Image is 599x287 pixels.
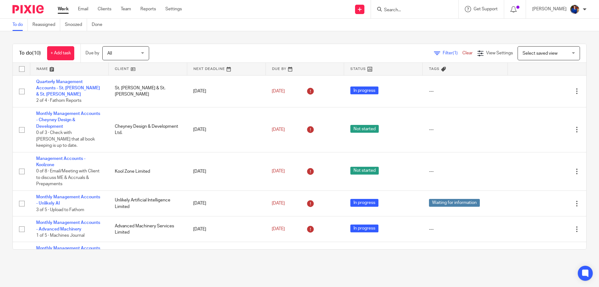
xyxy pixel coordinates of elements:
[19,50,41,57] h1: To do
[109,216,187,242] td: Advanced Machinery Services Limited
[36,195,100,205] a: Monthly Management Accounts - Unlikely AI
[92,19,107,31] a: Done
[570,4,580,14] img: Nicole.jpeg
[109,152,187,191] td: Kool Zone Limited
[107,51,112,56] span: All
[429,168,502,175] div: ---
[383,7,440,13] input: Search
[350,87,378,94] span: In progress
[165,6,182,12] a: Settings
[272,169,285,174] span: [DATE]
[36,233,85,238] span: 1 of 5 · Machines Journal
[532,6,567,12] p: [PERSON_NAME]
[36,156,85,167] a: Management Accounts - Koolzone
[36,220,100,231] a: Monthly Management Accounts - Advanced Machinery
[523,51,558,56] span: Select saved view
[272,89,285,93] span: [DATE]
[462,51,473,55] a: Clear
[58,6,69,12] a: Work
[443,51,462,55] span: Filter
[429,126,502,133] div: ---
[272,227,285,231] span: [DATE]
[109,75,187,107] td: St. [PERSON_NAME] & St. [PERSON_NAME]
[187,242,265,287] td: [DATE]
[78,6,88,12] a: Email
[453,51,458,55] span: (1)
[36,131,95,148] span: 0 of 3 · Check with [PERSON_NAME] that all book keeping is up to date.
[36,208,84,212] span: 3 of 5 · Upload to Fathom
[12,5,44,13] img: Pixie
[109,107,187,152] td: Cheyney Design & Development Ltd.
[36,99,81,103] span: 2 of 4 · Fathom Reports
[65,19,87,31] a: Snoozed
[109,242,187,287] td: Cheyney Design & Development Ltd.
[350,167,379,175] span: Not started
[429,226,502,232] div: ---
[36,246,100,263] a: Monthly Management Accounts - Cheyney Design & Development
[474,7,498,11] span: Get Support
[187,216,265,242] td: [DATE]
[187,152,265,191] td: [DATE]
[429,88,502,94] div: ---
[140,6,156,12] a: Reports
[47,46,74,60] a: + Add task
[36,80,100,97] a: Quarterly Management Accounts - St. [PERSON_NAME] & St. [PERSON_NAME]
[32,51,41,56] span: (10)
[486,51,513,55] span: View Settings
[429,199,480,207] span: Waiting for information
[32,19,60,31] a: Reassigned
[187,107,265,152] td: [DATE]
[350,199,378,207] span: In progress
[36,169,100,186] span: 0 of 8 · Email/Meeting with Client to discuss ME & Accruals & Prepayments
[121,6,131,12] a: Team
[272,201,285,205] span: [DATE]
[187,75,265,107] td: [DATE]
[85,50,99,56] p: Due by
[98,6,111,12] a: Clients
[109,191,187,216] td: Unlikely Artificial Intelligence Limited
[36,111,100,129] a: Monthly Management Accounts - Cheyney Design & Development
[429,67,440,71] span: Tags
[350,125,379,133] span: Not started
[187,191,265,216] td: [DATE]
[12,19,28,31] a: To do
[350,225,378,232] span: In progress
[272,127,285,132] span: [DATE]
